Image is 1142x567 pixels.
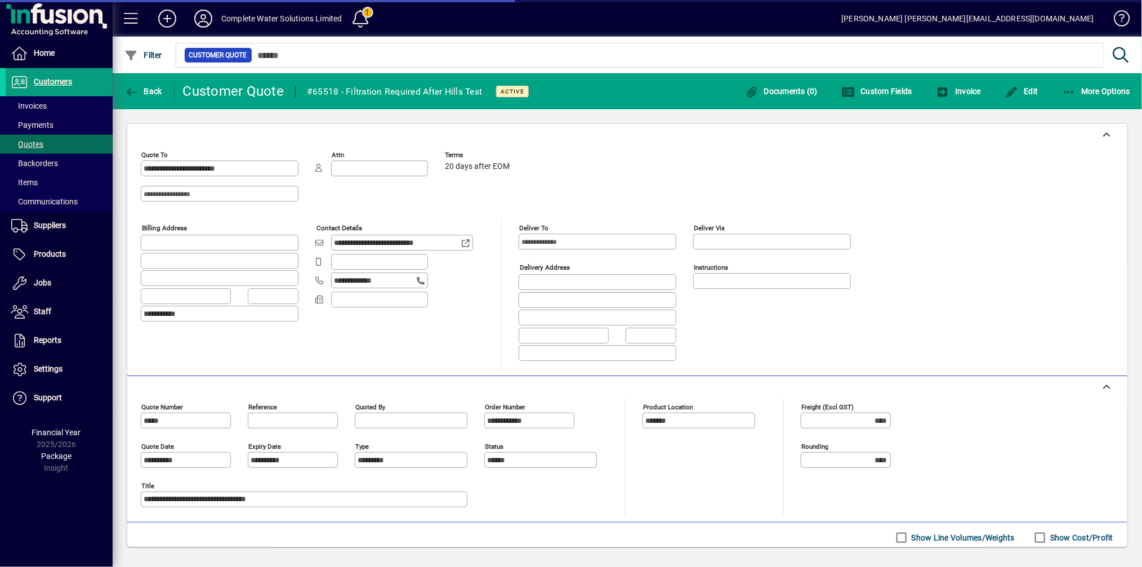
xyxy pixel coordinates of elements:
span: Staff [34,307,51,316]
span: 20 days after EOM [445,162,510,171]
mat-label: Deliver To [519,224,548,232]
span: Invoices [11,101,47,110]
span: Home [34,48,55,57]
span: Documents (0) [744,87,818,96]
button: Custom Fields [838,81,915,101]
a: Communications [6,192,113,211]
span: Financial Year [32,428,81,437]
span: Active [501,88,524,95]
div: Complete Water Solutions Limited [221,10,342,28]
a: Backorders [6,154,113,173]
button: Back [122,81,165,101]
span: Terms [445,151,512,159]
mat-label: Quote number [141,403,183,410]
a: Payments [6,115,113,135]
a: Suppliers [6,212,113,240]
a: Jobs [6,269,113,297]
mat-label: Attn [332,151,344,159]
a: Support [6,384,113,412]
span: Reports [34,336,61,345]
div: #65518 - Filtration Required After Hills Test [307,83,482,101]
span: Suppliers [34,221,66,230]
span: Items [11,178,38,187]
mat-label: Status [485,442,503,450]
span: Jobs [34,278,51,287]
span: Products [34,249,66,258]
mat-label: Title [141,481,154,489]
span: Settings [34,364,63,373]
button: Add [149,8,185,29]
a: Items [6,173,113,192]
span: Customers [34,77,72,86]
span: Back [124,87,162,96]
span: Support [34,393,62,402]
a: Reports [6,327,113,355]
mat-label: Reference [248,403,277,410]
mat-label: Quoted by [355,403,385,410]
button: Edit [1002,81,1041,101]
mat-label: Order number [485,403,525,410]
button: Documents (0) [742,81,820,101]
mat-label: Instructions [694,264,728,271]
span: Edit [1005,87,1038,96]
span: Custom Fields [841,87,912,96]
a: Staff [6,298,113,326]
span: Backorders [11,159,58,168]
span: Communications [11,197,78,206]
a: Quotes [6,135,113,154]
span: Quotes [11,140,43,149]
button: More Options [1059,81,1134,101]
a: Invoices [6,96,113,115]
mat-label: Rounding [801,442,828,450]
mat-label: Quote To [141,151,168,159]
div: [PERSON_NAME] [PERSON_NAME][EMAIL_ADDRESS][DOMAIN_NAME] [841,10,1094,28]
label: Show Cost/Profit [1048,532,1113,543]
span: Payments [11,120,53,130]
mat-label: Expiry date [248,442,281,450]
label: Show Line Volumes/Weights [909,532,1015,543]
span: Filter [124,51,162,60]
mat-label: Product location [643,403,693,410]
mat-label: Quote date [141,442,174,450]
span: Invoice [936,87,981,96]
button: Invoice [933,81,984,101]
mat-label: Freight (excl GST) [801,403,854,410]
a: Knowledge Base [1105,2,1128,39]
a: Settings [6,355,113,383]
app-page-header-button: Back [113,81,175,101]
mat-label: Deliver via [694,224,725,232]
mat-label: Type [355,442,369,450]
a: Products [6,240,113,269]
button: Profile [185,8,221,29]
span: More Options [1062,87,1131,96]
span: Customer Quote [189,50,247,61]
button: Filter [122,45,165,65]
span: Package [41,452,72,461]
div: Customer Quote [183,82,284,100]
a: Home [6,39,113,68]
